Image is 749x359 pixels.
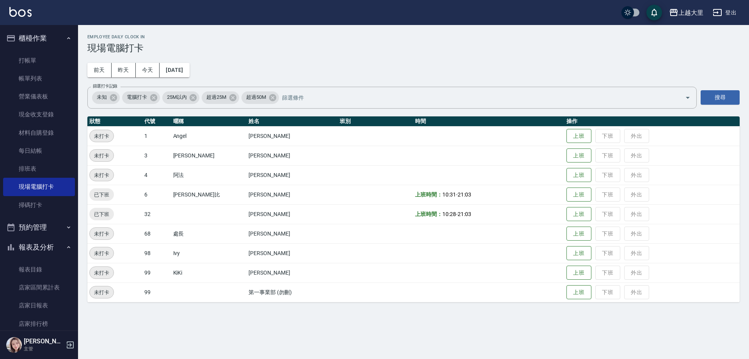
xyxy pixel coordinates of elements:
[142,243,171,263] td: 98
[3,70,75,88] a: 帳單列表
[710,5,740,20] button: 登出
[415,211,442,217] b: 上班時間：
[171,243,247,263] td: Ivy
[3,28,75,48] button: 櫃檯作業
[90,152,114,160] span: 未打卡
[566,266,591,280] button: 上班
[87,43,740,54] h3: 現場電腦打卡
[142,146,171,165] td: 3
[171,126,247,146] td: Angel
[247,146,337,165] td: [PERSON_NAME]
[247,263,337,282] td: [PERSON_NAME]
[92,93,112,101] span: 未知
[413,185,564,204] td: -
[171,224,247,243] td: 處長
[413,204,564,224] td: -
[171,185,247,204] td: [PERSON_NAME]比
[413,116,564,127] th: 時間
[92,91,120,104] div: 未知
[678,8,703,18] div: 上越大里
[142,224,171,243] td: 68
[142,116,171,127] th: 代號
[566,168,591,182] button: 上班
[458,211,471,217] span: 21:03
[90,171,114,179] span: 未打卡
[701,90,740,105] button: 搜尋
[142,263,171,282] td: 99
[566,246,591,261] button: 上班
[90,269,114,277] span: 未打卡
[3,105,75,123] a: 現金收支登錄
[162,93,192,101] span: 25M以內
[142,185,171,204] td: 6
[247,224,337,243] td: [PERSON_NAME]
[122,91,160,104] div: 電腦打卡
[247,165,337,185] td: [PERSON_NAME]
[566,285,591,300] button: 上班
[682,91,694,104] button: Open
[241,91,279,104] div: 超過50M
[171,116,247,127] th: 暱稱
[247,243,337,263] td: [PERSON_NAME]
[646,5,662,20] button: save
[241,93,271,101] span: 超過50M
[142,126,171,146] td: 1
[90,249,114,257] span: 未打卡
[136,63,160,77] button: 今天
[566,129,591,143] button: 上班
[458,191,471,198] span: 21:03
[247,126,337,146] td: [PERSON_NAME]
[566,148,591,163] button: 上班
[171,165,247,185] td: 阿法
[442,211,456,217] span: 10:28
[142,165,171,185] td: 4
[171,263,247,282] td: KiKi
[3,196,75,214] a: 掃碼打卡
[160,63,189,77] button: [DATE]
[202,91,239,104] div: 超過25M
[247,185,337,204] td: [PERSON_NAME]
[202,93,231,101] span: 超過25M
[162,91,200,104] div: 25M以內
[112,63,136,77] button: 昨天
[247,204,337,224] td: [PERSON_NAME]
[90,288,114,296] span: 未打卡
[3,160,75,178] a: 排班表
[247,116,337,127] th: 姓名
[3,261,75,279] a: 報表目錄
[338,116,414,127] th: 班別
[566,227,591,241] button: 上班
[3,296,75,314] a: 店家日報表
[3,178,75,196] a: 現場電腦打卡
[442,191,456,198] span: 10:31
[142,282,171,302] td: 99
[24,338,64,345] h5: [PERSON_NAME]
[93,83,117,89] label: 篩選打卡記錄
[87,116,142,127] th: 狀態
[87,63,112,77] button: 前天
[87,34,740,39] h2: Employee Daily Clock In
[3,52,75,70] a: 打帳單
[3,217,75,238] button: 預約管理
[24,345,64,352] p: 主管
[666,5,706,21] button: 上越大里
[3,142,75,160] a: 每日結帳
[90,132,114,140] span: 未打卡
[280,91,671,104] input: 篩選條件
[9,7,32,17] img: Logo
[247,282,337,302] td: 第一事業部 (勿刪)
[90,230,114,238] span: 未打卡
[566,188,591,202] button: 上班
[6,337,22,353] img: Person
[142,204,171,224] td: 32
[171,146,247,165] td: [PERSON_NAME]
[3,315,75,333] a: 店家排行榜
[89,210,114,218] span: 已下班
[3,88,75,105] a: 營業儀表板
[415,191,442,198] b: 上班時間：
[3,237,75,257] button: 報表及分析
[122,93,152,101] span: 電腦打卡
[566,207,591,221] button: 上班
[3,279,75,296] a: 店家區間累計表
[89,191,114,199] span: 已下班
